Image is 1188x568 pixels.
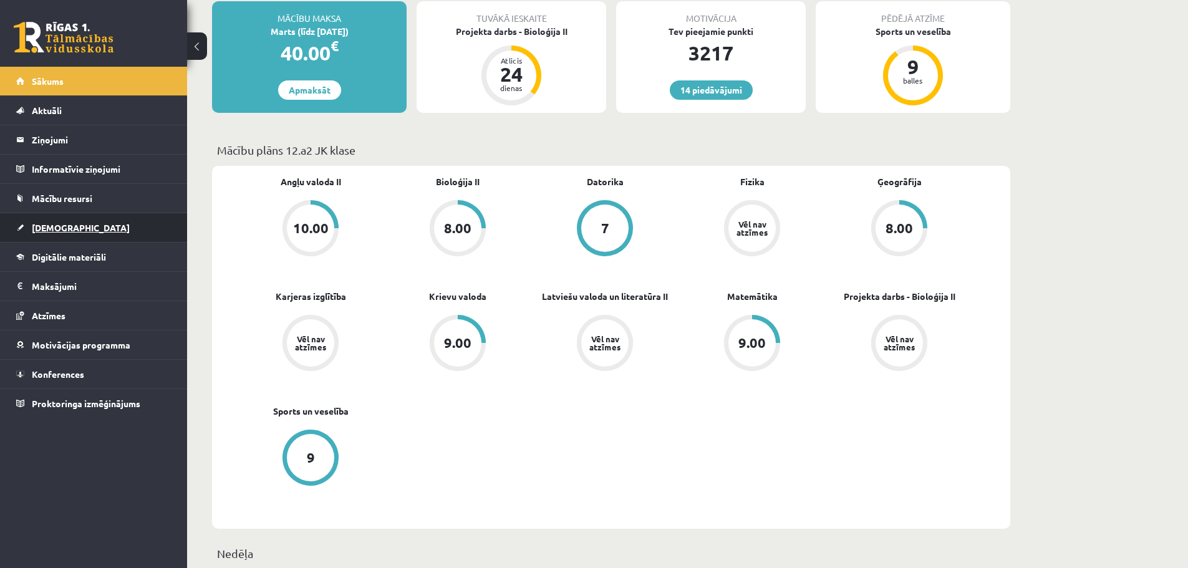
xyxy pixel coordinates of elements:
a: 10.00 [237,200,384,259]
div: dienas [493,84,530,92]
a: Aktuāli [16,96,171,125]
span: Mācību resursi [32,193,92,204]
a: Datorika [587,175,624,188]
div: 9.00 [738,336,766,350]
span: Atzīmes [32,310,65,321]
a: Proktoringa izmēģinājums [16,389,171,418]
span: Digitālie materiāli [32,251,106,262]
a: Projekta darbs - Bioloģija II Atlicis 24 dienas [417,25,606,107]
a: [DEMOGRAPHIC_DATA] [16,213,171,242]
div: 7 [601,221,609,235]
a: Digitālie materiāli [16,243,171,271]
a: 8.00 [384,200,531,259]
a: 9 [237,430,384,488]
a: 14 piedāvājumi [670,80,753,100]
div: 40.00 [212,38,407,68]
a: Krievu valoda [429,290,486,303]
a: Projekta darbs - Bioloģija II [844,290,955,303]
div: 8.00 [444,221,471,235]
div: balles [894,77,932,84]
div: Vēl nav atzīmes [882,335,917,351]
div: 9.00 [444,336,471,350]
a: Ģeogrāfija [877,175,922,188]
div: Vēl nav atzīmes [735,220,770,236]
span: € [331,37,339,55]
div: 10.00 [293,221,329,235]
a: Bioloģija II [436,175,480,188]
span: Sākums [32,75,64,87]
a: Vēl nav atzīmes [531,315,679,373]
div: 9 [894,57,932,77]
a: Angļu valoda II [281,175,341,188]
legend: Informatīvie ziņojumi [32,155,171,183]
a: Maksājumi [16,272,171,301]
legend: Maksājumi [32,272,171,301]
a: Ziņojumi [16,125,171,154]
a: Vēl nav atzīmes [679,200,826,259]
a: Atzīmes [16,301,171,330]
div: Vēl nav atzīmes [293,335,328,351]
span: Proktoringa izmēģinājums [32,398,140,409]
div: Vēl nav atzīmes [587,335,622,351]
div: Mācību maksa [212,1,407,25]
div: 3217 [616,38,806,68]
span: Aktuāli [32,105,62,116]
a: Sports un veselība [273,405,349,418]
div: 8.00 [886,221,913,235]
a: 8.00 [826,200,973,259]
a: Rīgas 1. Tālmācības vidusskola [14,22,113,53]
div: Sports un veselība [816,25,1010,38]
a: Konferences [16,360,171,388]
div: Projekta darbs - Bioloģija II [417,25,606,38]
div: Tuvākā ieskaite [417,1,606,25]
a: Sports un veselība 9 balles [816,25,1010,107]
a: Motivācijas programma [16,330,171,359]
a: Fizika [740,175,765,188]
div: Tev pieejamie punkti [616,25,806,38]
a: 7 [531,200,679,259]
span: [DEMOGRAPHIC_DATA] [32,222,130,233]
a: Informatīvie ziņojumi [16,155,171,183]
a: Sākums [16,67,171,95]
p: Mācību plāns 12.a2 JK klase [217,142,1005,158]
a: Mācību resursi [16,184,171,213]
div: Motivācija [616,1,806,25]
p: Nedēļa [217,545,1005,562]
legend: Ziņojumi [32,125,171,154]
span: Motivācijas programma [32,339,130,350]
div: Pēdējā atzīme [816,1,1010,25]
div: Atlicis [493,57,530,64]
div: Marts (līdz [DATE]) [212,25,407,38]
a: 9.00 [679,315,826,373]
a: 9.00 [384,315,531,373]
a: Latviešu valoda un literatūra II [542,290,668,303]
a: Apmaksāt [278,80,341,100]
a: Matemātika [727,290,778,303]
div: 24 [493,64,530,84]
a: Vēl nav atzīmes [826,315,973,373]
span: Konferences [32,368,84,380]
a: Vēl nav atzīmes [237,315,384,373]
a: Karjeras izglītība [276,290,346,303]
div: 9 [307,451,315,465]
